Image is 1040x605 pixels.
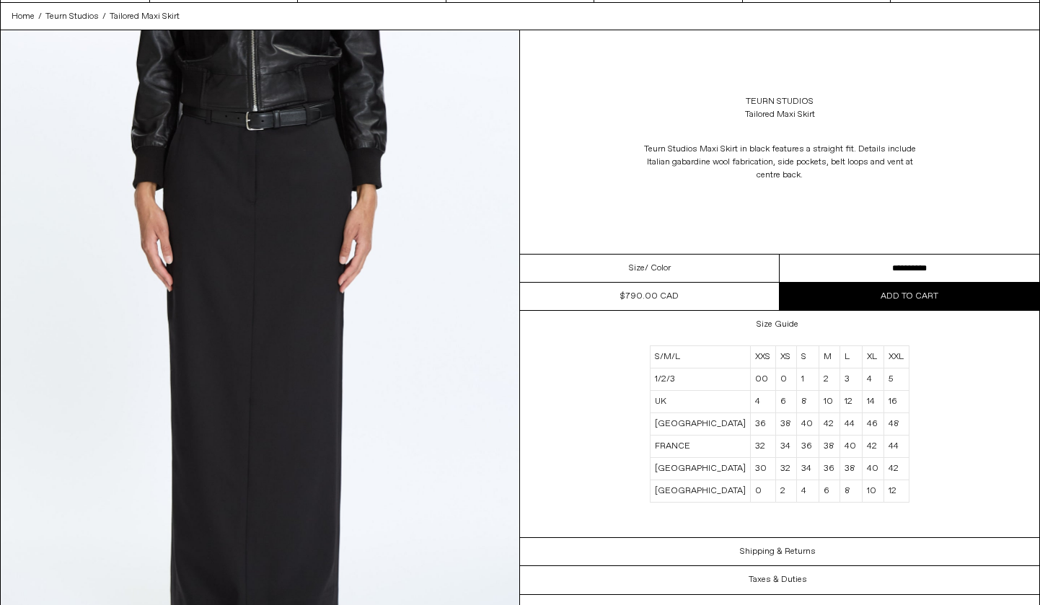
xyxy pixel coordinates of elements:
[862,458,883,480] td: 40
[751,458,776,480] td: 30
[797,391,819,413] td: 8
[797,480,819,503] td: 4
[776,480,797,503] td: 2
[776,458,797,480] td: 32
[883,413,909,436] td: 48
[751,436,776,458] td: 32
[883,436,909,458] td: 44
[645,262,671,275] span: / Color
[776,368,797,391] td: 0
[620,290,679,303] div: $790.00 CAD
[751,413,776,436] td: 36
[38,10,42,23] span: /
[45,10,99,23] a: Teurn Studios
[776,346,797,368] td: XS
[776,413,797,436] td: 38
[12,10,35,23] a: Home
[751,480,776,503] td: 0
[840,480,862,503] td: 8
[862,368,883,391] td: 4
[751,346,776,368] td: XXS
[840,413,862,436] td: 44
[881,291,938,302] span: Add to cart
[819,391,840,413] td: 10
[12,11,35,22] span: Home
[862,480,883,503] td: 10
[651,413,751,436] td: [GEOGRAPHIC_DATA]
[102,10,106,23] span: /
[651,436,751,458] td: FRANCE
[780,283,1039,310] button: Add to cart
[883,458,909,480] td: 42
[797,436,819,458] td: 36
[746,95,814,108] a: Teurn Studios
[883,391,909,413] td: 16
[110,10,180,23] a: Tailored Maxi Skirt
[751,368,776,391] td: 00
[757,319,798,330] h3: Size Guide
[862,346,883,368] td: XL
[651,458,751,480] td: [GEOGRAPHIC_DATA]
[819,346,840,368] td: M
[840,436,862,458] td: 40
[840,368,862,391] td: 3
[819,436,840,458] td: 38
[651,346,751,368] td: S/M/L
[776,436,797,458] td: 34
[883,480,909,503] td: 12
[651,480,751,503] td: [GEOGRAPHIC_DATA]
[797,413,819,436] td: 40
[745,108,815,121] div: Tailored Maxi Skirt
[797,346,819,368] td: S
[751,391,776,413] td: 4
[776,391,797,413] td: 6
[819,480,840,503] td: 6
[651,368,751,391] td: 1/2/3
[840,346,862,368] td: L
[840,391,862,413] td: 12
[45,11,99,22] span: Teurn Studios
[819,413,840,436] td: 42
[862,391,883,413] td: 14
[862,413,883,436] td: 46
[819,368,840,391] td: 2
[749,575,807,585] h3: Taxes & Duties
[797,458,819,480] td: 34
[797,368,819,391] td: 1
[644,143,916,181] span: Teurn Studios Maxi Skirt in black features a straight fit. Details include Italian gabardine wool...
[862,436,883,458] td: 42
[740,547,816,557] h3: Shipping & Returns
[883,368,909,391] td: 5
[651,391,751,413] td: UK
[819,458,840,480] td: 36
[110,11,180,22] span: Tailored Maxi Skirt
[883,346,909,368] td: XXL
[840,458,862,480] td: 38
[629,262,645,275] span: Size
